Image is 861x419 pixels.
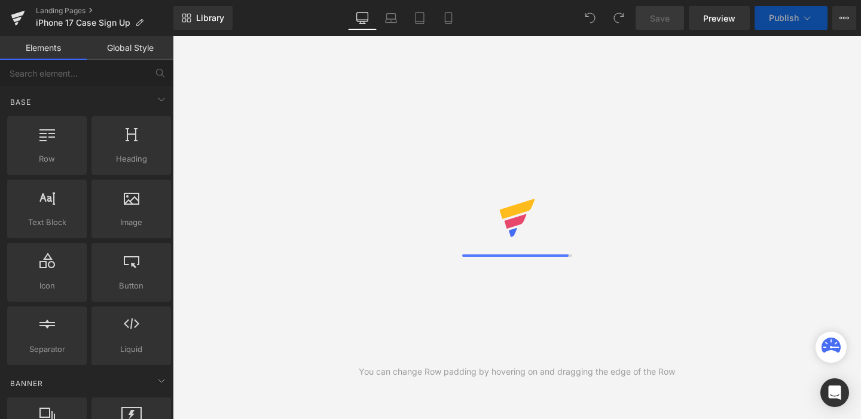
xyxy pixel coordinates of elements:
[689,6,750,30] a: Preview
[9,96,32,108] span: Base
[11,343,83,356] span: Separator
[405,6,434,30] a: Tablet
[95,153,167,165] span: Heading
[87,36,173,60] a: Global Style
[11,216,83,229] span: Text Block
[755,6,828,30] button: Publish
[434,6,463,30] a: Mobile
[196,13,224,23] span: Library
[650,12,670,25] span: Save
[578,6,602,30] button: Undo
[11,280,83,292] span: Icon
[607,6,631,30] button: Redo
[95,343,167,356] span: Liquid
[348,6,377,30] a: Desktop
[9,378,44,389] span: Banner
[95,216,167,229] span: Image
[359,365,675,378] div: You can change Row padding by hovering on and dragging the edge of the Row
[36,18,130,28] span: iPhone 17 Case Sign Up
[377,6,405,30] a: Laptop
[820,378,849,407] div: Open Intercom Messenger
[703,12,735,25] span: Preview
[95,280,167,292] span: Button
[36,6,173,16] a: Landing Pages
[173,6,233,30] a: New Library
[11,153,83,165] span: Row
[769,13,799,23] span: Publish
[832,6,856,30] button: More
